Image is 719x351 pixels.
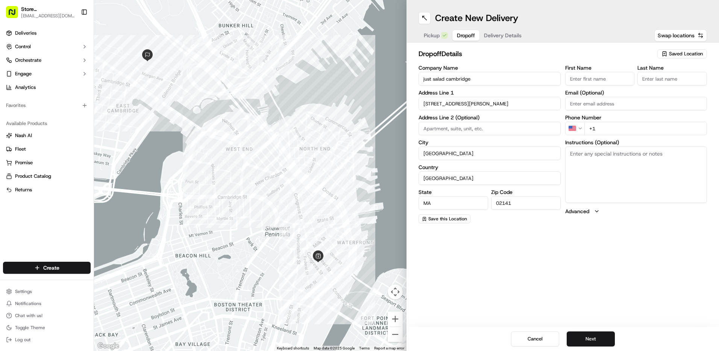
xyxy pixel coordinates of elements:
[15,84,36,91] span: Analytics
[3,310,91,321] button: Chat with us!
[419,147,561,160] input: Enter city
[565,208,589,215] label: Advanced
[3,298,91,309] button: Notifications
[64,149,70,155] div: 💻
[53,166,91,172] a: Powered byPylon
[3,27,91,39] a: Deliveries
[637,65,707,70] label: Last Name
[96,341,121,351] a: Open this area in Google Maps (opens a new window)
[3,54,91,66] button: Orchestrate
[8,110,20,122] img: Joana Marie Avellanoza
[428,216,467,222] span: Save this Location
[3,286,91,297] button: Settings
[6,132,88,139] a: Nash AI
[71,148,121,156] span: API Documentation
[419,165,561,170] label: Country
[3,3,78,21] button: Store [STREET_ADDRESS] ([GEOGRAPHIC_DATA]) (Just Salad)[EMAIL_ADDRESS][DOMAIN_NAME]
[419,171,561,185] input: Enter country
[3,262,91,274] button: Create
[16,72,29,85] img: 1727276513143-84d647e1-66c0-4f92-a045-3c9f9f5dfd92
[8,8,23,23] img: Nash
[34,79,103,85] div: We're available if you need us!
[34,72,123,79] div: Start new chat
[15,146,26,153] span: Fleet
[6,186,88,193] a: Returns
[5,145,61,159] a: 📗Knowledge Base
[419,65,561,70] label: Company Name
[424,32,440,39] span: Pickup
[6,173,88,180] a: Product Catalog
[567,331,615,346] button: Next
[491,189,561,195] label: Zip Code
[8,30,137,42] p: Welcome 👋
[101,117,104,123] span: •
[15,325,45,331] span: Toggle Theme
[15,70,32,77] span: Engage
[61,145,124,159] a: 💻API Documentation
[565,65,635,70] label: First Name
[584,122,707,135] input: Enter phone number
[419,189,488,195] label: State
[3,81,91,93] a: Analytics
[419,140,561,145] label: City
[21,13,77,19] button: [EMAIL_ADDRESS][DOMAIN_NAME]
[6,146,88,153] a: Fleet
[419,72,561,85] input: Enter company name
[491,196,561,210] input: Enter zip code
[15,132,32,139] span: Nash AI
[419,97,561,110] input: Enter address
[15,148,58,156] span: Knowledge Base
[21,5,77,13] button: Store [STREET_ADDRESS] ([GEOGRAPHIC_DATA]) (Just Salad)
[15,43,31,50] span: Control
[8,98,50,104] div: Past conversations
[105,117,121,123] span: [DATE]
[3,99,91,111] div: Favorites
[637,72,707,85] input: Enter last name
[43,264,59,272] span: Create
[374,346,404,350] a: Report a map error
[8,72,21,85] img: 1736555255976-a54dd68f-1ca7-489b-9aae-adbdc363a1c4
[15,159,33,166] span: Promise
[15,30,36,37] span: Deliveries
[565,90,707,95] label: Email (Optional)
[419,49,653,59] h2: dropoff Details
[96,341,121,351] img: Google
[277,346,309,351] button: Keyboard shortcuts
[3,143,91,155] button: Fleet
[388,327,403,342] button: Zoom out
[565,115,707,120] label: Phone Number
[419,115,561,120] label: Address Line 2 (Optional)
[657,49,707,59] button: Saved Location
[3,170,91,182] button: Product Catalog
[388,311,403,327] button: Zoom in
[3,157,91,169] button: Promise
[15,313,42,319] span: Chat with us!
[15,301,41,307] span: Notifications
[419,122,561,135] input: Apartment, suite, unit, etc.
[658,32,695,39] span: Swap locations
[15,337,30,343] span: Log out
[3,118,91,130] div: Available Products
[565,140,707,145] label: Instructions (Optional)
[3,322,91,333] button: Toggle Theme
[654,29,707,41] button: Swap locations
[15,117,21,123] img: 1736555255976-a54dd68f-1ca7-489b-9aae-adbdc363a1c4
[3,130,91,142] button: Nash AI
[565,208,707,215] button: Advanced
[511,331,559,346] button: Cancel
[75,166,91,172] span: Pylon
[457,32,475,39] span: Dropoff
[3,184,91,196] button: Returns
[565,72,635,85] input: Enter first name
[117,96,137,105] button: See all
[419,196,488,210] input: Enter state
[435,12,518,24] h1: Create New Delivery
[128,74,137,83] button: Start new chat
[484,32,522,39] span: Delivery Details
[3,41,91,53] button: Control
[388,284,403,299] button: Map camera controls
[15,57,41,64] span: Orchestrate
[6,159,88,166] a: Promise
